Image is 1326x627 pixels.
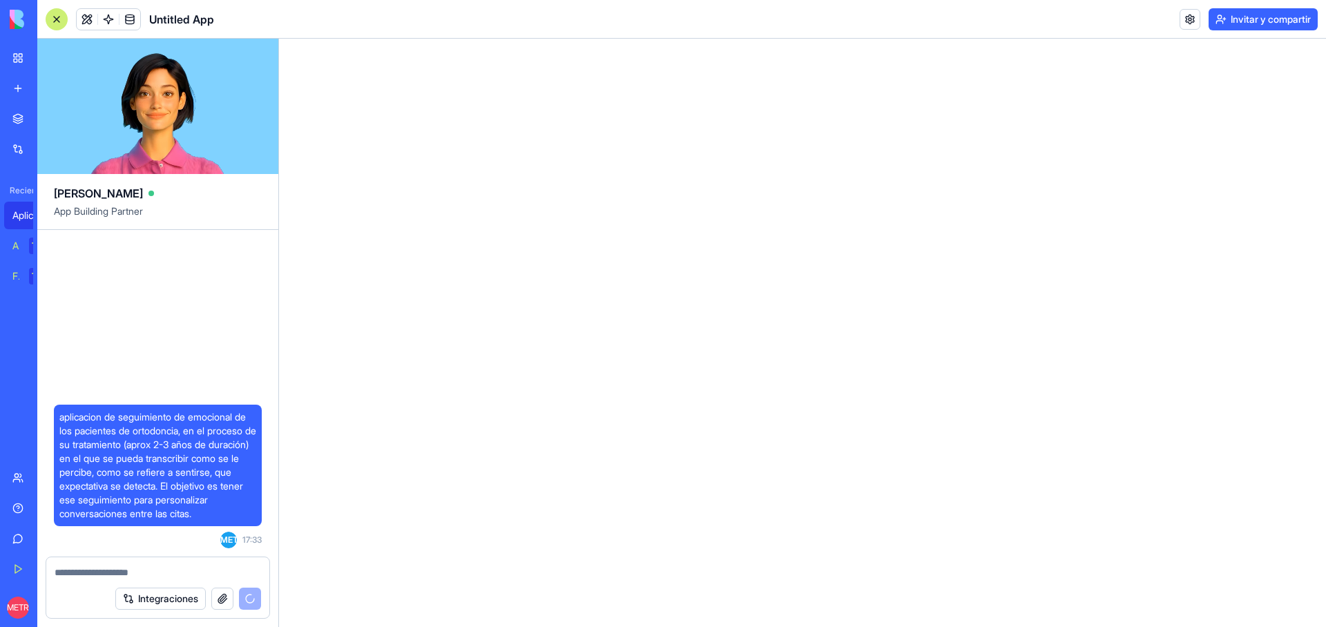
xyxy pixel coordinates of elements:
div: Feedback Form [12,269,19,283]
div: TRY [29,238,51,254]
button: Invitar y compartir [1209,8,1318,30]
font: Reciente [10,185,44,195]
font: METRO [220,534,250,545]
font: METRO [7,602,35,612]
img: logo [10,10,95,29]
font: Integraciones [138,592,198,604]
font: Aplicación sin título [12,209,95,221]
a: AI Logo GeneratorTRY [4,232,59,260]
div: TRY [29,268,51,284]
span: Untitled App [149,11,214,28]
span: [PERSON_NAME] [54,185,143,202]
font: aplicacion de seguimiento de emocional de los pacientes de ortodoncia, en el proceso de su tratam... [59,411,256,519]
font: 17:33 [242,534,262,545]
font: Invitar y compartir [1231,13,1311,25]
span: App Building Partner [54,204,262,229]
div: AI Logo Generator [12,239,19,253]
a: Feedback FormTRY [4,262,59,290]
a: Aplicación sin título [4,202,59,229]
button: Integraciones [115,588,206,610]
